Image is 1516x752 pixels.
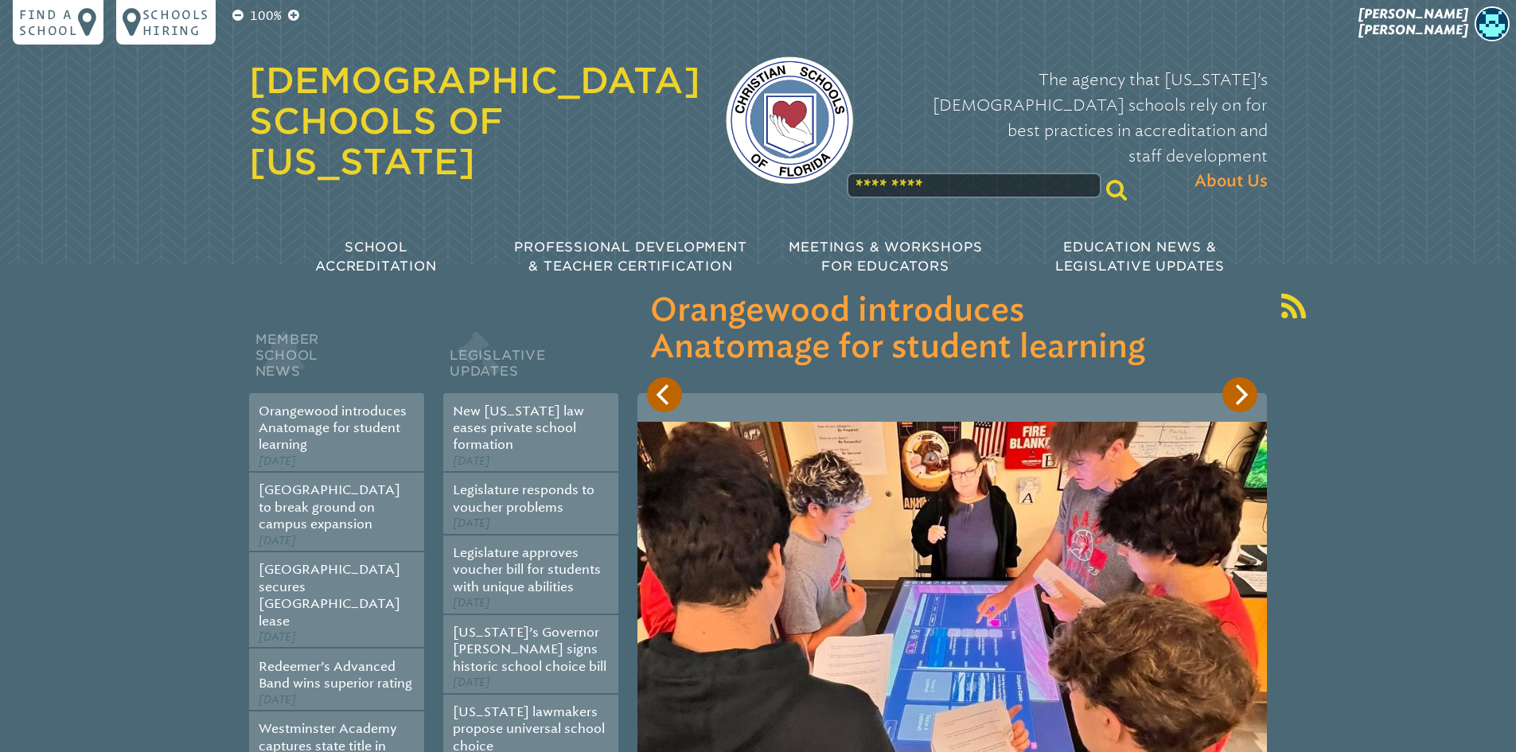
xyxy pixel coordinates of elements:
a: Orangewood introduces Anatomage for student learning [259,403,407,453]
p: 100% [247,6,285,25]
span: Professional Development & Teacher Certification [514,240,746,274]
p: Find a school [19,6,78,38]
span: [DATE] [453,454,490,468]
span: Meetings & Workshops for Educators [789,240,983,274]
span: Education News & Legislative Updates [1055,240,1225,274]
a: [GEOGRAPHIC_DATA] secures [GEOGRAPHIC_DATA] lease [259,562,400,628]
a: New [US_STATE] law eases private school formation [453,403,584,453]
span: [DATE] [259,534,296,547]
button: Next [1222,377,1257,412]
h2: Legislative Updates [443,328,618,393]
button: Previous [647,377,682,412]
span: School Accreditation [315,240,436,274]
a: [US_STATE]’s Governor [PERSON_NAME] signs historic school choice bill [453,625,606,674]
span: [DATE] [259,630,296,644]
a: Redeemer’s Advanced Band wins superior rating [259,659,412,691]
span: [DATE] [453,676,490,689]
a: Legislature approves voucher bill for students with unique abilities [453,545,601,594]
span: [PERSON_NAME] [PERSON_NAME] [1358,6,1468,37]
a: Legislature responds to voucher problems [453,482,594,514]
img: 65b68b950b660c46c3bb4add585c3238 [1475,6,1510,41]
h2: Member School News [249,328,424,393]
p: Schools Hiring [142,6,209,38]
span: [DATE] [453,596,490,610]
span: [DATE] [259,693,296,707]
a: [DEMOGRAPHIC_DATA] Schools of [US_STATE] [249,60,700,182]
p: The agency that [US_STATE]’s [DEMOGRAPHIC_DATA] schools rely on for best practices in accreditati... [879,67,1268,194]
h3: Orangewood introduces Anatomage for student learning [650,293,1254,366]
a: [GEOGRAPHIC_DATA] to break ground on campus expansion [259,482,400,532]
span: [DATE] [453,516,490,530]
img: csf-logo-web-colors.png [726,56,853,184]
span: About Us [1194,169,1268,194]
span: [DATE] [259,454,296,468]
